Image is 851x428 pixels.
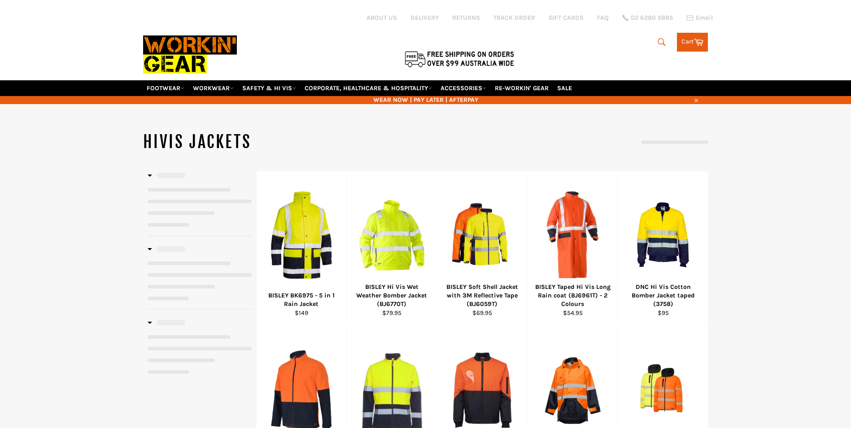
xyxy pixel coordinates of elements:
a: ACCESSORIES [437,80,490,96]
img: BISLEY Hi Vis Wet Weather Bomber Jacket (BJ6770T) - Workin' Gear [358,190,426,280]
a: Cart [677,33,708,52]
div: BISLEY BK6975 - 5 in 1 Rain Jacket [262,291,341,309]
div: $95 [624,309,703,317]
img: BISLEY Taped Hi Vis Long Rain coat (BJ6961T) - 2 Colours - Workin' Gear [539,190,607,280]
img: BISLEY BK6975 - 5 in 1 Rain Jacket - Workin' Gear [268,190,336,280]
img: KING GEE Originals DWR Hi Vis Puffer Jacket (K55011) - Workin' Gear [629,355,697,426]
a: DNC 3758 Hi Vis Cotton Bomber Jacket taped - Workin' Gear DNC Hi Vis Cotton Bomber Jacket taped (... [618,171,708,327]
span: Email [696,15,713,21]
img: Workin Gear leaders in Workwear, Safety Boots, PPE, Uniforms. Australia's No.1 in Workwear [143,29,237,80]
a: BISLEY BK6975 - 5 in 1 Rain Jacket - Workin' Gear BISLEY BK6975 - 5 in 1 Rain Jacket $149 [256,171,347,327]
img: BISLEY Soft Shell Jacket with 3M Reflective Tape (BJ6059T) - Workin' Gear [449,201,516,269]
div: $149 [262,309,341,317]
div: DNC Hi Vis Cotton Bomber Jacket taped (3758) [624,283,703,309]
img: DNC 3758 Hi Vis Cotton Bomber Jacket taped - Workin' Gear [629,201,697,269]
a: SAFETY & HI VIS [239,80,300,96]
div: $69.95 [443,309,522,317]
a: ABOUT US [367,13,397,22]
a: FOOTWEAR [143,80,188,96]
h1: HIVIS JACKETS [143,131,426,153]
a: FAQ [597,13,609,22]
div: BISLEY Soft Shell Jacket with 3M Reflective Tape (BJ6059T) [443,283,522,309]
a: 02 6280 5885 [622,15,673,21]
span: 02 6280 5885 [631,15,673,21]
a: RE-WORKIN' GEAR [491,80,552,96]
div: $79.95 [353,309,432,317]
a: RETURNS [452,13,480,22]
a: GIFT CARDS [549,13,584,22]
div: $54.95 [533,309,612,317]
a: CORPORATE, HEALTHCARE & HOSPITALITY [301,80,436,96]
div: BISLEY Taped Hi Vis Long Rain coat (BJ6961T) - 2 Colours [533,283,612,309]
a: SALE [554,80,576,96]
a: TRACK ORDER [493,13,535,22]
a: BISLEY Soft Shell Jacket with 3M Reflective Tape (BJ6059T) - Workin' Gear BISLEY Soft Shell Jacke... [437,171,528,327]
div: BISLEY Hi Vis Wet Weather Bomber Jacket (BJ6770T) [353,283,432,309]
img: Flat $9.95 shipping Australia wide [403,49,515,68]
a: BISLEY Taped Hi Vis Long Rain coat (BJ6961T) - 2 Colours - Workin' Gear BISLEY Taped Hi Vis Long ... [527,171,618,327]
a: WORKWEAR [189,80,237,96]
a: DELIVERY [410,13,439,22]
span: WEAR NOW | PAY LATER | AFTERPAY [143,96,708,104]
a: Email [686,14,713,22]
a: BISLEY Hi Vis Wet Weather Bomber Jacket (BJ6770T) - Workin' Gear BISLEY Hi Vis Wet Weather Bomber... [346,171,437,327]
